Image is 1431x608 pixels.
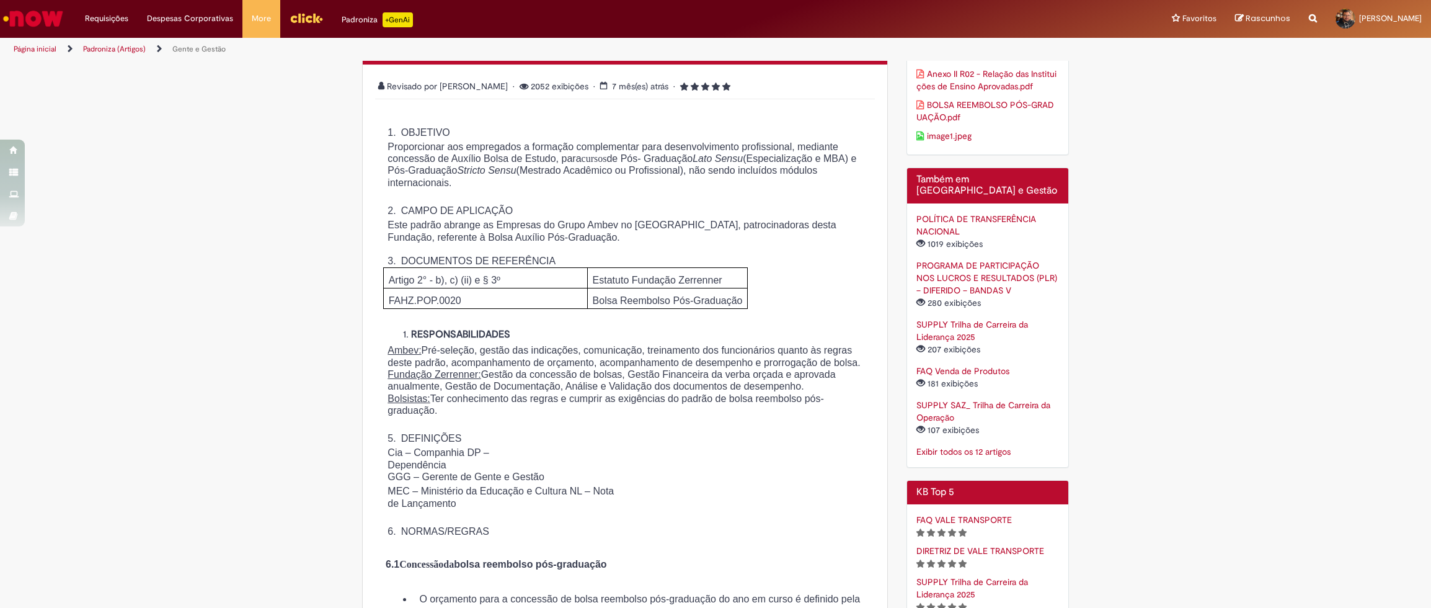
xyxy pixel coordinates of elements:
[959,560,967,568] i: 5
[1,6,65,31] img: ServiceNow
[388,433,461,444] span: 5. DEFINIÇÕES
[916,130,1060,142] a: undefined image1.jpeg
[378,81,510,92] span: Revisado por [PERSON_NAME]
[916,545,1044,557] a: Artigo, DIRETRIZ DE VALE TRANSPORTE, classificação de 5 estrelas
[927,560,935,568] i: 2
[916,174,1060,196] h2: Também em [GEOGRAPHIC_DATA] e Gestão
[388,447,489,470] span: Cia – Companhia DP – Dependência
[916,514,1012,525] a: Artigo, FAQ VALE TRANSPORTE, classificação de 5 estrelas
[673,81,678,92] span: •
[916,529,924,537] i: 1
[388,526,489,537] span: 6. NORMAS/REGRAS
[712,83,720,91] i: 4
[14,44,56,54] a: Página inicial
[513,81,591,92] span: 2052 exibições
[290,9,323,27] img: click_logo_yellow_360x200.png
[916,487,1060,498] h2: KB Top 5
[411,328,510,341] strong: RESPONSABILIDADES
[252,12,271,25] span: More
[389,295,461,306] span: FAHZ.POP.0020
[612,81,668,92] span: 7 mês(es) atrás
[916,68,1060,92] a: undefined Anexo II R02 - Relação das Instituições de Ensino Aprovadas.pdf
[916,213,1036,237] a: POLÍTICA DE TRANSFERÊNCIA NACIONAL
[388,345,421,355] u: Ambev:
[916,378,980,389] span: 181 exibições
[513,81,517,92] span: •
[582,153,607,164] span: cursos
[83,44,146,54] a: Padroniza (Artigos)
[388,393,430,404] u: Bolsistas:
[916,424,981,436] span: 107 exibições
[937,560,946,568] i: 3
[673,81,730,92] span: 5 rating
[1182,12,1216,25] span: Favoritos
[388,205,513,216] span: 2. CAMPO DE APLICAÇÃO
[948,560,956,568] i: 4
[680,81,730,92] span: Classificação média do artigo - 5.0 estrelas
[691,83,699,91] i: 2
[388,393,823,416] span: Ter conhecimento das regras e cumprir as exigências do padrão de bolsa reembolso pós-graduação.
[916,34,1060,145] ul: Anexos
[612,81,668,92] time: 27/02/2025 11:36:35
[593,275,722,285] span: Estatuto Fundação Zerrenner
[916,319,1028,342] a: SUPPLY Trilha de Carreira da Liderança 2025
[680,83,688,91] i: 1
[916,99,1060,123] a: undefined BOLSA REEMBOLSO PÓS-GRADUAÇÃO.pdf
[693,153,743,164] em: Lato Sensu
[593,81,598,92] span: •
[85,12,128,25] span: Requisições
[386,559,607,570] strong: bolsa reembolso pós-graduação
[1246,12,1290,24] span: Rascunhos
[937,529,946,537] i: 3
[916,238,985,249] span: 1019 exibições
[959,529,967,537] i: 5
[906,168,1070,467] div: Também em Gente e Gestão
[388,472,544,482] span: GGG – Gerente de Gente e Gestão
[1359,13,1422,24] span: [PERSON_NAME]
[399,559,443,570] span: Concessão
[916,344,983,355] span: 207 exibições
[172,44,226,54] a: Gente e Gestão
[722,83,730,91] i: 5
[927,529,935,537] i: 2
[443,559,454,570] span: da
[386,559,443,570] span: 6.1
[388,220,836,242] span: Este padrão abrange as Empresas do Grupo Ambev no [GEOGRAPHIC_DATA], patrocinadoras desta Fundaçã...
[388,369,835,391] span: Gestão da concessão de bolsas, Gestão Financeira da verba orçada e aprovada anualmente, Gestão de...
[388,345,860,367] span: Pré-seleção, gestão das indicações, comunicação, treinamento dos funcionários quanto às regras de...
[1235,13,1290,25] a: Rascunhos
[383,12,413,27] p: +GenAi
[342,12,413,27] div: Padroniza
[701,83,709,91] i: 3
[593,295,743,306] span: Bolsa Reembolso Pós-Graduação
[916,260,1057,296] a: PROGRAMA DE PARTICIPAÇÃO NOS LUCROS E RESULTADOS (PLR) – DIFERIDO – BANDAS V
[916,297,983,308] span: 280 exibições
[457,165,516,176] em: Stricto Sensu
[388,141,856,188] span: Proporcionar aos empregados a formação complementar para desenvolvimento profissional, mediante c...
[916,446,1011,457] a: Exibir todos os 12 artigos
[388,369,481,380] u: Fundação Zerrenner:
[916,400,1050,423] a: SUPPLY SAZ_ Trilha de Carreira da Operação
[388,486,614,508] span: MEC – Ministério da Educação e Cultura NL – Nota de Lançamento
[147,12,233,25] span: Despesas Corporativas
[916,576,1028,600] a: Artigo, SUPPLY Trilha de Carreira da Liderança 2025, classificação de 5 estrelas
[9,38,945,61] ul: Trilhas de página
[388,256,556,266] span: 3. DOCUMENTOS DE REFERÊNCIA
[916,560,924,568] i: 1
[388,127,450,138] span: 1. OBJETIVO
[389,275,500,285] span: Artigo 2° - b), c) (ii) e § 3º
[916,365,1009,377] a: FAQ Venda de Produtos
[948,529,956,537] i: 4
